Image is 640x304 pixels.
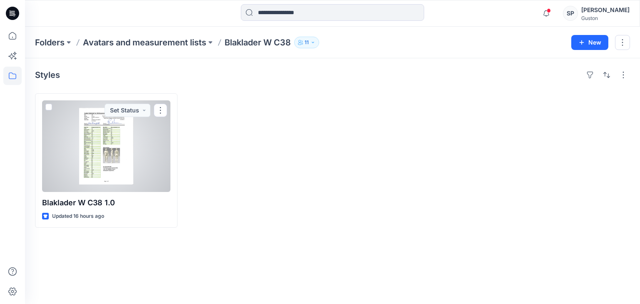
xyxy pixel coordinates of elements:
[581,5,630,15] div: [PERSON_NAME]
[35,37,65,48] a: Folders
[52,212,104,221] p: Updated 16 hours ago
[294,37,319,48] button: 11
[42,197,170,209] p: Blaklader W C38 1.0
[305,38,309,47] p: 11
[83,37,206,48] a: Avatars and measurement lists
[581,15,630,21] div: Guston
[571,35,608,50] button: New
[563,6,578,21] div: SP
[225,37,291,48] p: Blaklader W C38
[42,100,170,192] a: Blaklader W C38 1.0
[35,70,60,80] h4: Styles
